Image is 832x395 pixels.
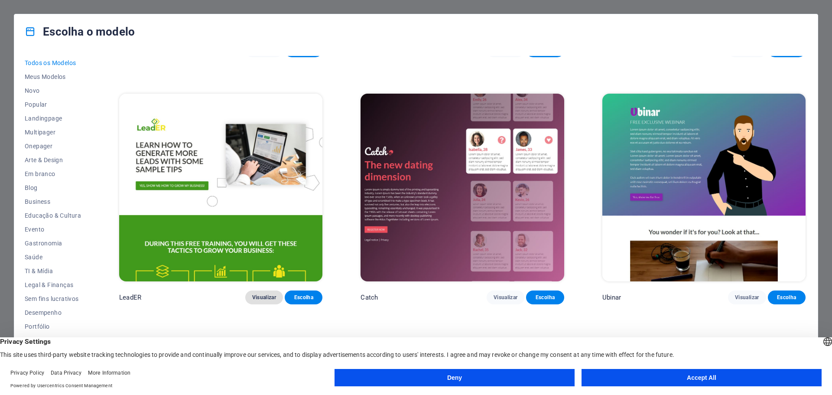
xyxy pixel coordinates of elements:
[25,268,81,274] span: TI & Mídia
[25,295,81,302] span: Sem fins lucrativos
[25,264,81,278] button: TI & Mídia
[25,129,81,136] span: Multipager
[25,184,81,191] span: Blog
[25,70,81,84] button: Meus Modelos
[25,254,81,261] span: Saúde
[602,94,806,281] img: Ubinar
[25,111,81,125] button: Landingpage
[361,94,564,281] img: Catch
[25,59,81,66] span: Todos os Modelos
[25,309,81,316] span: Desempenho
[735,294,759,301] span: Visualizar
[25,56,81,70] button: Todos os Modelos
[25,153,81,167] button: Arte & Design
[25,226,81,233] span: Evento
[25,250,81,264] button: Saúde
[533,294,557,301] span: Escolha
[25,281,81,288] span: Legal & Finanças
[25,25,135,39] h4: Escolha o modelo
[25,323,81,330] span: Portfólio
[25,73,81,80] span: Meus Modelos
[25,181,81,195] button: Blog
[361,293,378,302] p: Catch
[252,294,276,301] span: Visualizar
[25,209,81,222] button: Educação & Cultura
[768,291,806,304] button: Escolha
[119,94,322,281] img: LeadER
[119,293,141,302] p: LeadER
[25,87,81,94] span: Novo
[526,291,564,304] button: Escolha
[25,167,81,181] button: Em branco
[25,195,81,209] button: Business
[25,333,81,347] button: Serviços
[25,236,81,250] button: Gastronomia
[25,320,81,333] button: Portfólio
[494,294,517,301] span: Visualizar
[25,240,81,247] span: Gastronomia
[25,115,81,122] span: Landingpage
[775,294,799,301] span: Escolha
[25,198,81,205] span: Business
[602,293,621,302] p: Ubinar
[25,212,81,219] span: Educação & Cultura
[25,157,81,163] span: Arte & Design
[25,170,81,177] span: Em branco
[487,291,524,304] button: Visualizar
[292,294,315,301] span: Escolha
[25,292,81,306] button: Sem fins lucrativos
[728,291,766,304] button: Visualizar
[25,143,81,150] span: Onepager
[25,222,81,236] button: Evento
[25,139,81,153] button: Onepager
[25,278,81,292] button: Legal & Finanças
[25,98,81,111] button: Popular
[245,291,283,304] button: Visualizar
[285,291,322,304] button: Escolha
[25,84,81,98] button: Novo
[25,101,81,108] span: Popular
[25,125,81,139] button: Multipager
[25,306,81,320] button: Desempenho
